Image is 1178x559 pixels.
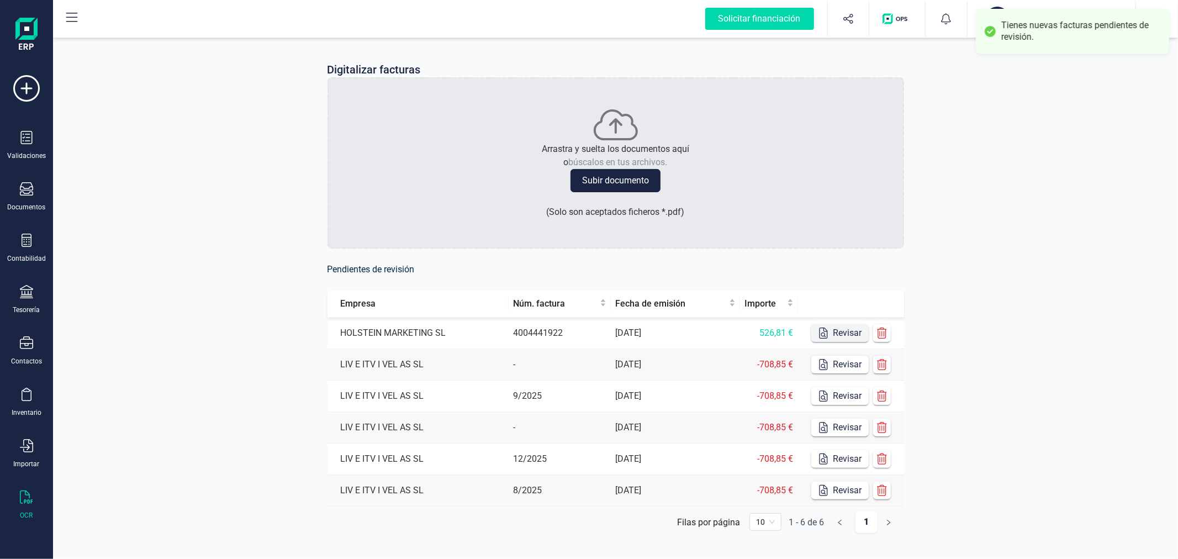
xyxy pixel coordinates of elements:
p: ( Solo son aceptados ficheros * .pdf ) [547,205,685,219]
div: Contactos [11,357,42,366]
div: Importar [14,460,40,468]
span: 10 [756,514,775,530]
th: Empresa [327,291,509,318]
button: Revisar [811,324,869,342]
button: LILIV E ITV I VEL AS SLXEVI MARCH WOLTÉS [981,1,1122,36]
div: Solicitar financiación [705,8,814,30]
span: -708,85 € [758,422,794,433]
div: Contabilidad [7,254,46,263]
a: 1 [855,511,878,533]
div: Filas por página [678,517,741,528]
td: LIV E ITV I VEL AS SL [327,475,509,507]
td: 4004441922 [509,318,611,349]
button: Revisar [811,387,869,405]
button: Revisar [811,419,869,436]
div: Inventario [12,408,41,417]
span: left [837,519,843,526]
td: - [509,412,611,444]
div: 1 - 6 de 6 [789,517,825,528]
td: [DATE] [611,318,740,349]
p: Digitalizar facturas [327,62,421,77]
td: [DATE] [611,349,740,381]
div: Documentos [8,203,46,212]
div: Arrastra y suelta los documentos aquíobúscalos en tus archivos.Subir documento(Solo son aceptados... [327,77,904,249]
td: 12/2025 [509,444,611,475]
img: Logo Finanedi [15,18,38,53]
td: LIV E ITV I VEL AS SL [327,444,509,475]
img: Logo de OPS [883,13,912,24]
div: Tienes nuevas facturas pendientes de revisión. [1001,20,1161,43]
td: [DATE] [611,475,740,507]
td: HOLSTEIN MARKETING SL [327,318,509,349]
span: Núm. factura [513,297,598,310]
button: Logo de OPS [876,1,918,36]
span: -708,85 € [758,453,794,464]
div: Validaciones [7,151,46,160]
td: [DATE] [611,381,740,412]
td: 9/2025 [509,381,611,412]
span: Importe [744,297,784,310]
p: Arrastra y suelta los documentos aquí o [542,143,689,169]
span: -708,85 € [758,485,794,495]
span: búscalos en tus archivos. [569,157,668,167]
div: Tesorería [13,305,40,314]
td: - [509,349,611,381]
h6: Pendientes de revisión [327,262,904,277]
li: Página siguiente [878,511,900,529]
td: [DATE] [611,412,740,444]
div: 页码 [749,513,781,531]
span: right [885,519,892,526]
li: Página anterior [829,511,851,529]
span: Fecha de emisión [615,297,727,310]
span: -708,85 € [758,391,794,401]
button: Subir documento [570,169,661,192]
button: Revisar [811,482,869,499]
td: [DATE] [611,444,740,475]
span: -708,85 € [758,359,794,370]
td: LIV E ITV I VEL AS SL [327,381,509,412]
div: LI [985,7,1010,31]
button: Revisar [811,356,869,373]
button: Solicitar financiación [692,1,827,36]
button: right [878,511,900,533]
td: LIV E ITV I VEL AS SL [327,412,509,444]
span: 526,81 € [760,328,794,338]
div: OCR [20,511,33,520]
button: left [829,511,851,533]
td: 8/2025 [509,475,611,507]
button: Revisar [811,450,869,468]
td: LIV E ITV I VEL AS SL [327,349,509,381]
